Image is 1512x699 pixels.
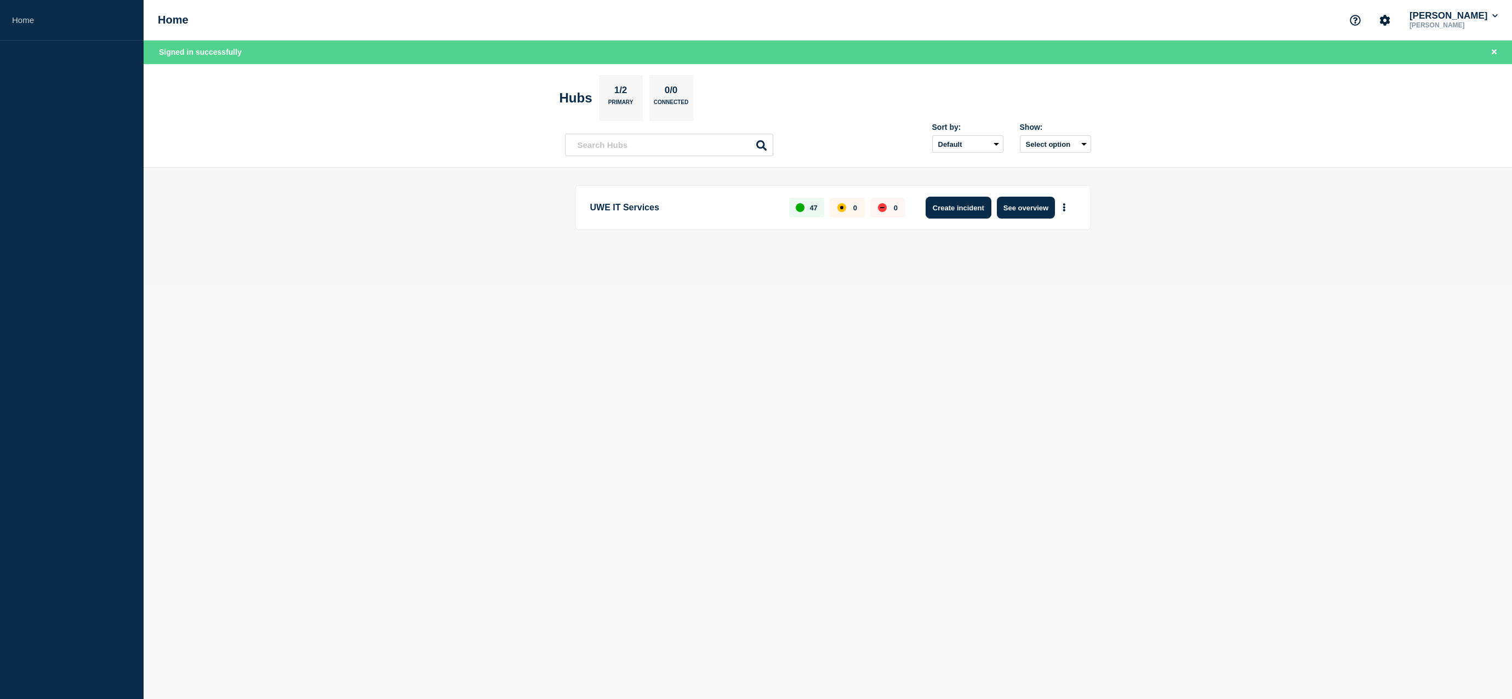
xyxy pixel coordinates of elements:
span: Signed in successfully [159,48,242,56]
div: Show: [1020,123,1091,131]
p: Connected [654,99,688,111]
div: affected [837,203,846,212]
input: Search Hubs [565,134,773,156]
button: Close banner [1487,46,1501,59]
h2: Hubs [560,90,592,106]
p: 0 [853,204,857,212]
select: Sort by [932,135,1003,153]
div: Sort by: [932,123,1003,131]
p: Primary [608,99,634,111]
p: 1/2 [610,85,631,99]
button: [PERSON_NAME] [1407,10,1500,21]
p: 47 [809,204,817,212]
h1: Home [158,14,189,26]
p: UWE IT Services [590,197,777,219]
button: Create incident [926,197,991,219]
button: See overview [997,197,1055,219]
p: 0 [894,204,898,212]
div: down [878,203,887,212]
div: up [796,203,805,212]
button: Select option [1020,135,1091,153]
button: Account settings [1373,9,1396,32]
p: 0/0 [660,85,682,99]
button: Support [1344,9,1367,32]
p: [PERSON_NAME] [1407,21,1500,29]
button: More actions [1057,198,1071,218]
